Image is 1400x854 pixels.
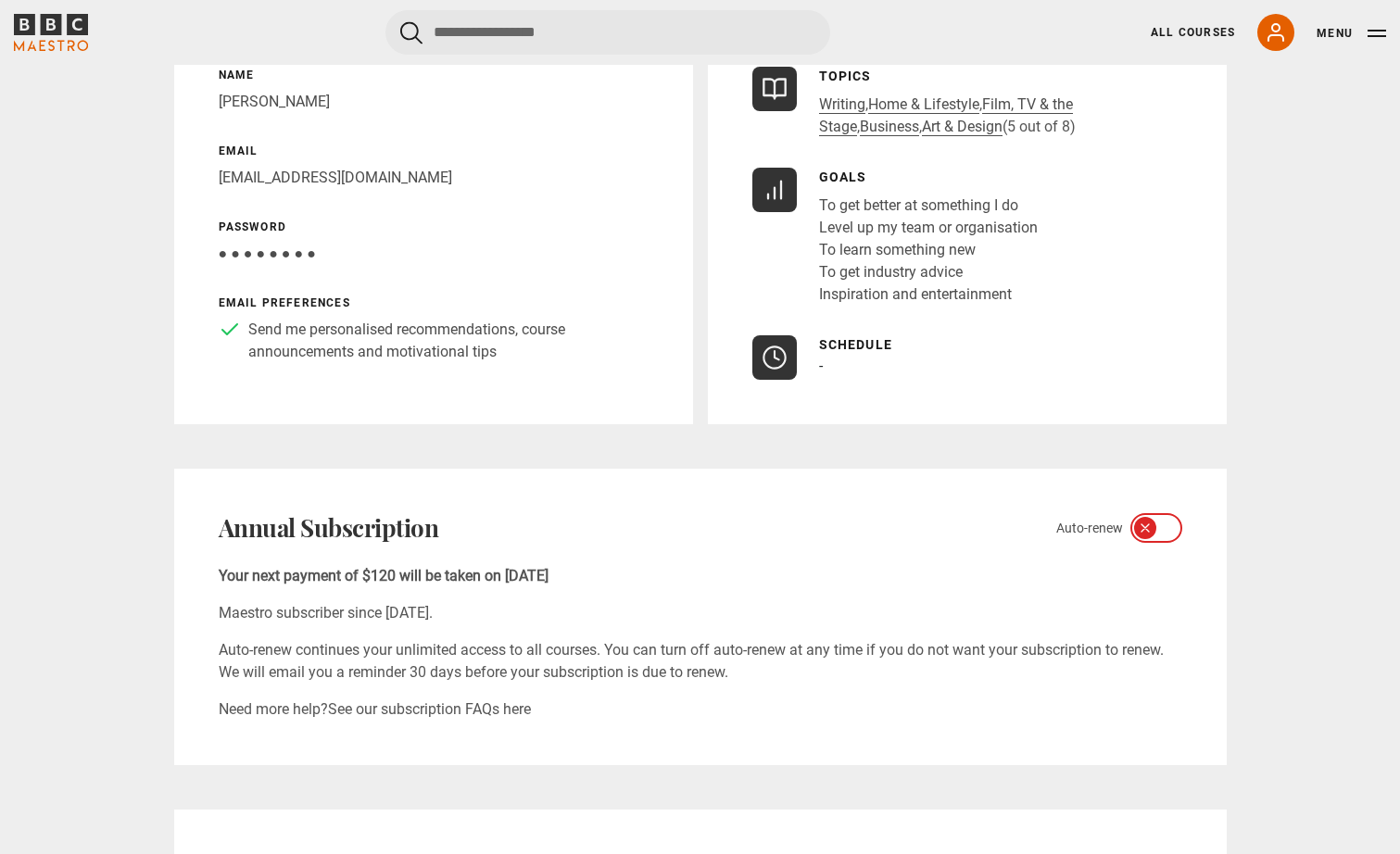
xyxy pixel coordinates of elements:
span: - [819,357,823,374]
li: To learn something new [819,239,1038,261]
p: Topics [819,67,1182,86]
p: Send me personalised recommendations, course announcements and motivational tips [248,319,649,363]
button: Submit the search query [400,21,423,44]
button: Toggle navigation [1317,24,1386,43]
p: Email [219,143,649,159]
li: Inspiration and entertainment [819,283,1038,306]
p: Auto-renew continues your unlimited access to all courses. You can turn off auto-renew at any tim... [219,639,1182,684]
p: Name [219,67,649,83]
p: , , , , (5 out of 8) [819,94,1182,138]
input: Search [385,10,830,55]
p: Goals [819,168,1038,187]
a: Writing [819,95,865,114]
h2: Annual Subscription [219,513,439,543]
p: [PERSON_NAME] [219,91,649,113]
a: All Courses [1151,24,1235,41]
a: Business [860,118,919,136]
p: Email preferences [219,295,649,311]
li: To get better at something I do [819,195,1038,217]
a: Home & Lifestyle [868,95,979,114]
b: Your next payment of $120 will be taken on [DATE] [219,567,549,584]
span: Auto-renew [1056,519,1123,538]
span: ● ● ● ● ● ● ● ● [219,245,316,262]
p: [EMAIL_ADDRESS][DOMAIN_NAME] [219,167,649,189]
a: Art & Design [922,118,1003,136]
p: Schedule [819,335,893,355]
p: Password [219,219,649,235]
svg: BBC Maestro [14,14,88,51]
a: See our subscription FAQs here [328,700,531,718]
p: Maestro subscriber since [DATE]. [219,602,1182,624]
p: Need more help? [219,698,1182,721]
li: To get industry advice [819,261,1038,283]
li: Level up my team or organisation [819,217,1038,239]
